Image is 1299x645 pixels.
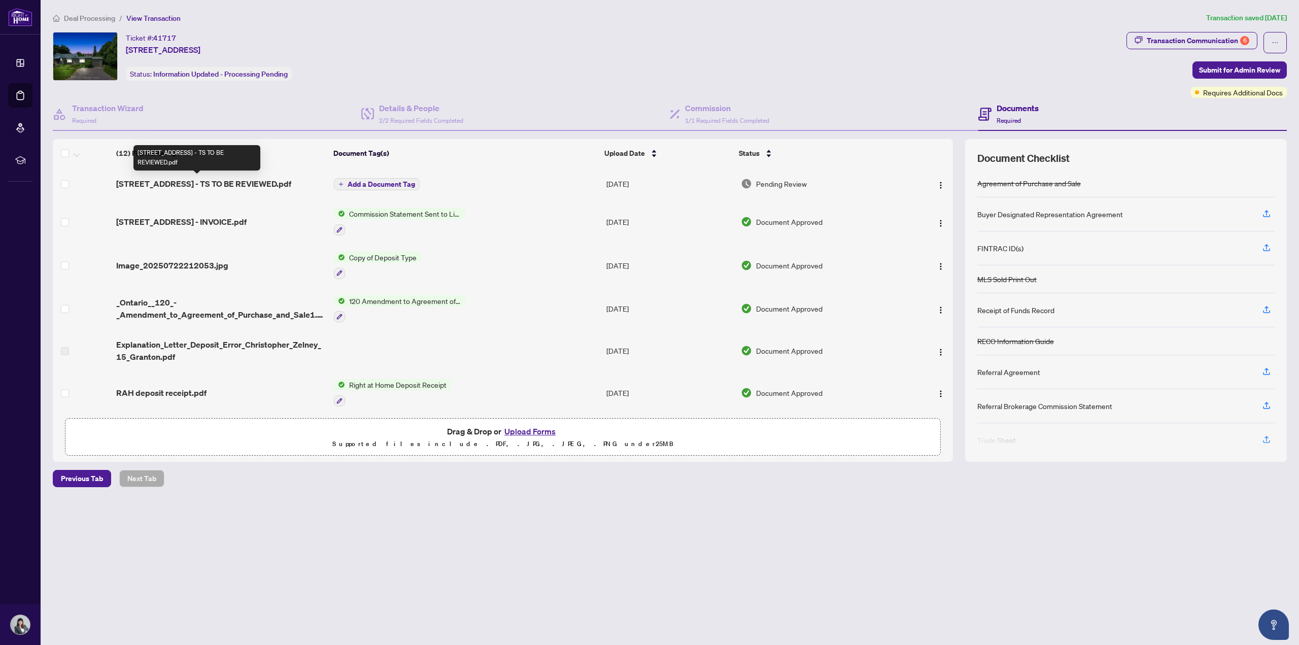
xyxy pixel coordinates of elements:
button: Open asap [1258,609,1289,640]
button: Add a Document Tag [334,178,420,190]
h4: Commission [685,102,769,114]
span: 41717 [153,33,176,43]
span: Status [739,148,760,159]
span: Document Approved [756,387,823,398]
img: Document Status [741,260,752,271]
button: Next Tab [119,470,164,487]
img: Logo [937,219,945,227]
span: 120 Amendment to Agreement of Purchase and Sale [345,295,465,307]
span: Deal Processing [64,14,115,23]
span: Add a Document Tag [348,181,415,188]
span: RAH deposit receipt.pdf [116,387,207,399]
span: (12) File Name [116,148,165,159]
td: [DATE] [602,167,737,200]
article: Transaction saved [DATE] [1206,12,1287,24]
button: Transaction Communication6 [1126,32,1257,49]
img: Document Status [741,387,752,398]
img: Status Icon [334,295,345,307]
span: Document Checklist [977,151,1070,165]
span: Upload Date [604,148,645,159]
td: [DATE] [602,287,737,331]
div: Agreement of Purchase and Sale [977,178,1081,189]
img: Logo [937,348,945,356]
span: Document Approved [756,216,823,227]
button: Submit for Admin Review [1192,61,1287,79]
span: Requires Additional Docs [1203,87,1283,98]
div: Ticket #: [126,32,176,44]
img: Document Status [741,178,752,189]
div: Referral Brokerage Commission Statement [977,400,1112,412]
h4: Transaction Wizard [72,102,144,114]
img: Logo [937,306,945,314]
span: Drag & Drop or [447,425,559,438]
button: Logo [933,214,949,230]
span: Image_20250722212053.jpg [116,259,228,271]
span: View Transaction [126,14,181,23]
span: _Ontario__120_-_Amendment_to_Agreement_of_Purchase_and_Sale1.pdf [116,296,326,321]
th: Upload Date [600,139,735,167]
span: Commission Statement Sent to Listing Brokerage [345,208,465,219]
div: MLS Sold Print Out [977,274,1037,285]
button: Previous Tab [53,470,111,487]
span: Explanation_Letter_Deposit_Error_Christopher_Zelney_15_Granton.pdf [116,338,326,363]
h4: Documents [997,102,1039,114]
img: Logo [937,390,945,398]
div: Status: [126,67,292,81]
span: 1/1 Required Fields Completed [685,117,769,124]
span: Required [997,117,1021,124]
span: Drag & Drop orUpload FormsSupported files include .PDF, .JPG, .JPEG, .PNG under25MB [65,419,940,456]
button: Logo [933,300,949,317]
th: Status [735,139,903,167]
button: Status IconRight at Home Deposit Receipt [334,379,451,406]
span: Document Approved [756,303,823,314]
button: Add a Document Tag [334,178,420,191]
img: Logo [937,262,945,270]
img: IMG-X12244902_1.jpg [53,32,117,80]
td: [DATE] [602,330,737,371]
h4: Details & People [379,102,463,114]
span: Right at Home Deposit Receipt [345,379,451,390]
img: Status Icon [334,379,345,390]
button: Logo [933,257,949,274]
img: Profile Icon [11,615,30,634]
th: (12) File Name [112,139,329,167]
button: Status IconCommission Statement Sent to Listing Brokerage [334,208,465,235]
div: [STREET_ADDRESS] - TS TO BE REVIEWED.pdf [133,145,260,171]
div: Referral Agreement [977,366,1040,378]
span: Information Updated - Processing Pending [153,70,288,79]
td: [DATE] [602,244,737,287]
span: Document Approved [756,345,823,356]
span: home [53,15,60,22]
button: Status Icon120 Amendment to Agreement of Purchase and Sale [334,295,465,323]
span: [STREET_ADDRESS] - TS TO BE REVIEWED.pdf [116,178,291,190]
img: logo [8,8,32,26]
button: Logo [933,343,949,359]
div: FINTRAC ID(s) [977,243,1023,254]
span: Document Approved [756,260,823,271]
div: 6 [1240,36,1249,45]
p: Supported files include .PDF, .JPG, .JPEG, .PNG under 25 MB [72,438,934,450]
span: 2/2 Required Fields Completed [379,117,463,124]
span: ellipsis [1272,39,1279,46]
button: Status IconCopy of Deposit Type [334,252,421,279]
button: Upload Forms [501,425,559,438]
span: [STREET_ADDRESS] - INVOICE.pdf [116,216,247,228]
li: / [119,12,122,24]
button: Logo [933,385,949,401]
span: Pending Review [756,178,807,189]
img: Status Icon [334,208,345,219]
button: Logo [933,176,949,192]
img: Status Icon [334,252,345,263]
img: Document Status [741,303,752,314]
div: RECO Information Guide [977,335,1054,347]
td: [DATE] [602,200,737,244]
span: Copy of Deposit Type [345,252,421,263]
img: Logo [937,181,945,189]
img: Document Status [741,345,752,356]
img: Document Status [741,216,752,227]
td: [DATE] [602,371,737,415]
div: Buyer Designated Representation Agreement [977,209,1123,220]
span: plus [338,182,344,187]
span: Previous Tab [61,470,103,487]
th: Document Tag(s) [329,139,601,167]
